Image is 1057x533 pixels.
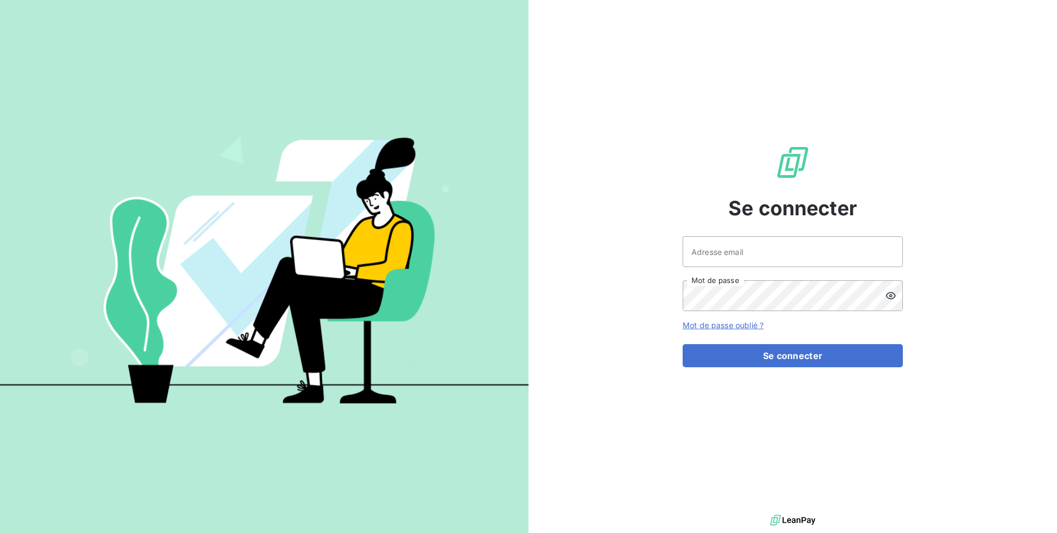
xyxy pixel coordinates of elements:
a: Mot de passe oublié ? [683,320,764,330]
input: placeholder [683,236,903,267]
img: Logo LeanPay [775,145,810,180]
span: Se connecter [728,193,857,223]
button: Se connecter [683,344,903,367]
img: logo [770,512,815,529]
